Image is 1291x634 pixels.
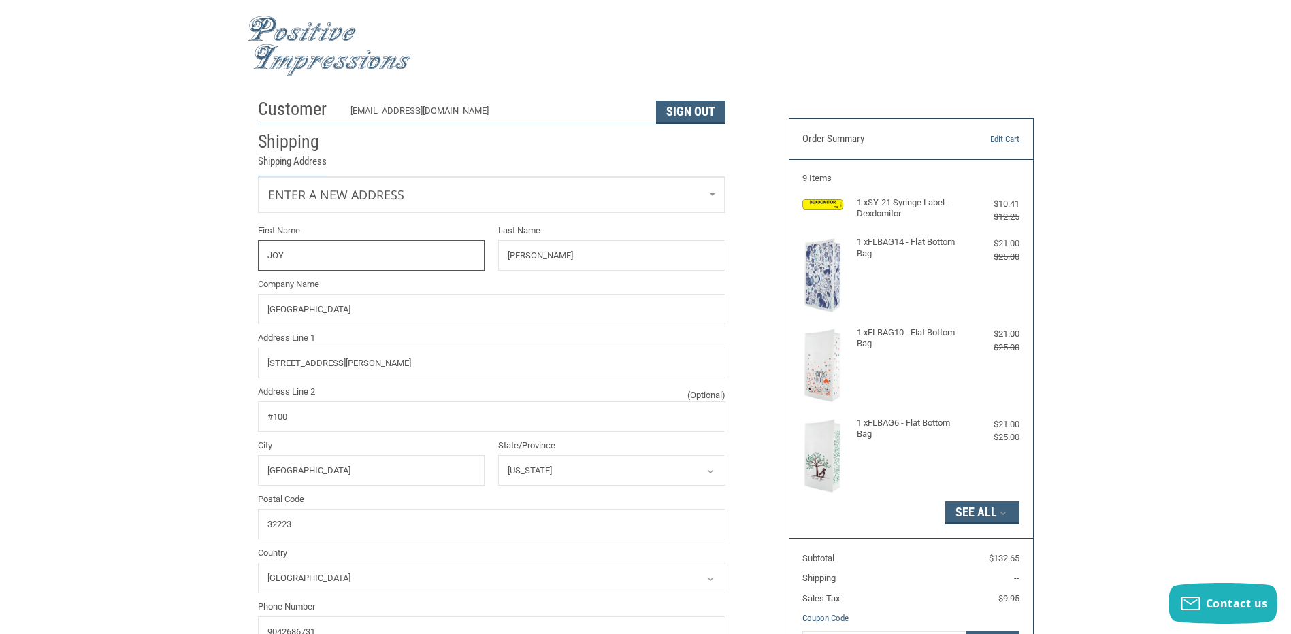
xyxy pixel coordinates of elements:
[802,593,840,603] span: Sales Tax
[802,133,950,146] h3: Order Summary
[248,16,411,76] img: Positive Impressions
[857,327,962,350] h4: 1 x FLBAG10 - Flat Bottom Bag
[965,418,1019,431] div: $21.00
[965,431,1019,444] div: $25.00
[258,600,725,614] label: Phone Number
[258,224,485,237] label: First Name
[656,101,725,124] button: Sign Out
[498,439,725,452] label: State/Province
[802,173,1019,184] h3: 9 Items
[857,197,962,220] h4: 1 x SY-21 Syringe Label - Dexdomitor
[1014,573,1019,583] span: --
[965,250,1019,264] div: $25.00
[945,501,1019,524] button: See All
[857,237,962,259] h4: 1 x FLBAG14 - Flat Bottom Bag
[258,131,338,153] h2: Shipping
[802,613,849,623] a: Coupon Code
[965,197,1019,211] div: $10.41
[687,388,725,402] small: (Optional)
[258,331,725,345] label: Address Line 1
[258,493,725,506] label: Postal Code
[857,418,962,440] h4: 1 x FLBAG6 - Flat Bottom Bag
[1169,583,1277,624] button: Contact us
[965,237,1019,250] div: $21.00
[268,186,404,203] span: Enter a new address
[802,573,836,583] span: Shipping
[258,278,725,291] label: Company Name
[258,439,485,452] label: City
[350,104,642,124] div: [EMAIL_ADDRESS][DOMAIN_NAME]
[998,593,1019,603] span: $9.95
[950,133,1019,146] a: Edit Cart
[989,553,1019,563] span: $132.65
[965,210,1019,224] div: $12.25
[258,546,725,560] label: Country
[259,177,725,212] a: Enter or select a different address
[965,327,1019,341] div: $21.00
[498,224,725,237] label: Last Name
[1206,596,1268,611] span: Contact us
[965,341,1019,354] div: $25.00
[258,385,725,399] label: Address Line 2
[258,98,338,120] h2: Customer
[802,553,834,563] span: Subtotal
[258,154,327,176] legend: Shipping Address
